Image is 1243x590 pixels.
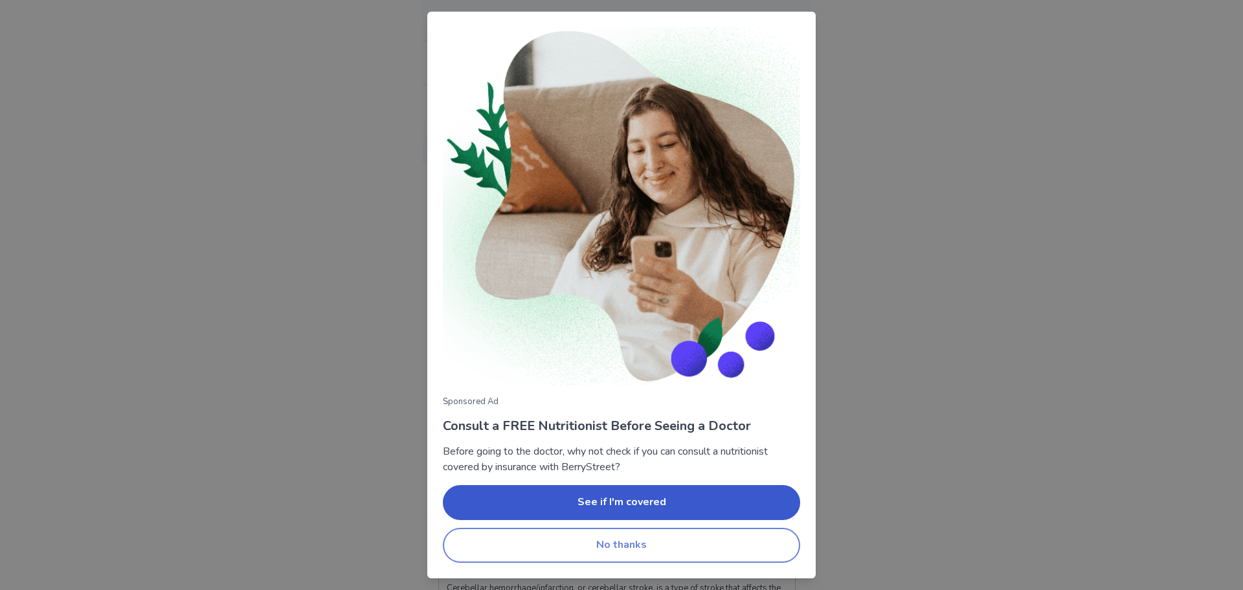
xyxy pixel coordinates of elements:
button: See if I'm covered [443,485,800,520]
p: Before going to the doctor, why not check if you can consult a nutritionist covered by insurance ... [443,444,800,475]
img: Woman consulting with nutritionist on phone [443,27,800,385]
p: Consult a FREE Nutritionist Before Seeing a Doctor [443,416,800,436]
button: No thanks [443,528,800,563]
p: Sponsored Ad [443,396,800,409]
